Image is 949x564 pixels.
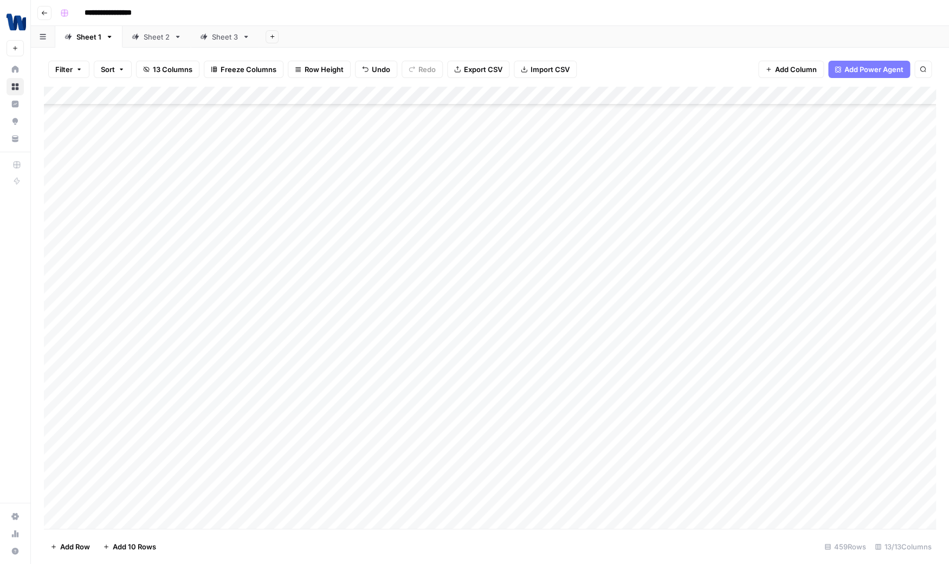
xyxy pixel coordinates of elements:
button: Add 10 Rows [96,538,163,555]
span: Add Column [775,64,817,75]
span: Import CSV [531,64,570,75]
button: Filter [48,61,89,78]
a: Insights [7,95,24,113]
div: Sheet 3 [212,31,238,42]
div: Sheet 1 [76,31,101,42]
button: Add Row [44,538,96,555]
button: Workspace: Wyndly [7,9,24,36]
a: Opportunities [7,113,24,130]
button: Sort [94,61,132,78]
button: Import CSV [514,61,577,78]
a: Sheet 3 [191,26,259,48]
span: Undo [372,64,390,75]
button: 13 Columns [136,61,199,78]
div: 13/13 Columns [870,538,936,555]
button: Undo [355,61,397,78]
div: Sheet 2 [144,31,170,42]
img: Wyndly Logo [7,12,26,32]
span: Filter [55,64,73,75]
button: Add Power Agent [828,61,910,78]
span: Sort [101,64,115,75]
a: Sheet 2 [122,26,191,48]
span: Redo [418,64,436,75]
button: Row Height [288,61,351,78]
span: Export CSV [464,64,502,75]
a: Home [7,61,24,78]
span: Add Power Agent [844,64,903,75]
div: 459 Rows [820,538,870,555]
span: 13 Columns [153,64,192,75]
span: Row Height [305,64,344,75]
a: Your Data [7,130,24,147]
button: Help + Support [7,542,24,560]
button: Freeze Columns [204,61,283,78]
a: Usage [7,525,24,542]
button: Export CSV [447,61,509,78]
a: Browse [7,78,24,95]
a: Sheet 1 [55,26,122,48]
span: Add 10 Rows [113,541,156,552]
a: Settings [7,508,24,525]
span: Add Row [60,541,90,552]
button: Redo [402,61,443,78]
span: Freeze Columns [221,64,276,75]
button: Add Column [758,61,824,78]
